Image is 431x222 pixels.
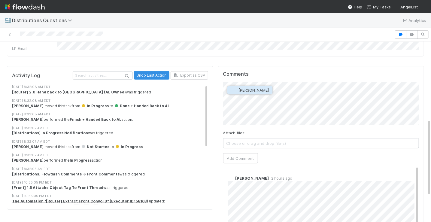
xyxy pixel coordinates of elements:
[115,144,143,149] span: In Progress
[402,17,426,24] a: Analytics
[348,4,362,10] div: Help
[12,103,208,109] div: moved this task from to
[12,117,44,122] strong: [PERSON_NAME]
[12,139,208,144] div: [DATE] 8:32:07 AM EDT
[12,144,208,150] div: moved this task from to
[367,4,391,10] a: My Tasks
[5,18,11,23] span: 🔜
[223,130,246,136] label: Attach files:
[400,5,418,9] span: AngelList
[12,112,208,117] div: [DATE] 8:32:08 AM EDT
[12,84,208,90] div: [DATE] 8:32:08 AM EDT
[235,176,269,181] span: [PERSON_NAME]
[12,126,208,131] div: [DATE] 8:32:07 AM EDT
[238,88,269,93] span: [PERSON_NAME]
[12,185,208,190] div: was triggered
[12,104,44,108] strong: [PERSON_NAME]
[12,98,208,103] div: [DATE] 8:32:08 AM EDT
[171,71,208,80] button: Export as CSV
[12,172,208,177] div: was triggered
[12,180,208,185] div: [DATE] 10:55:05 PM EDT
[5,2,45,12] img: logo-inverted-e16ddd16eac7371096b0.svg
[223,153,258,163] button: Add Comment
[12,90,126,94] strong: [Router] 2.0 Hand back to [GEOGRAPHIC_DATA] (AL Owned)
[12,158,208,163] div: performed the action.
[269,176,293,181] span: 2 hours ago
[12,17,75,23] span: Distributions Questions
[12,117,208,122] div: performed the action.
[114,104,170,108] span: Done + Handed Back to AL
[12,172,120,176] strong: [Distributions] Flowdash Comments -> Front Comments
[12,193,208,199] div: [DATE] 10:55:05 PM EDT
[134,71,169,80] button: Undo Last Action
[228,175,234,181] img: avatar_ad9da010-433a-4b4a-a484-836c288de5e1.png
[367,5,391,9] span: My Tasks
[231,87,237,93] img: avatar_ad9da010-433a-4b4a-a484-836c288de5e1.png
[12,199,148,203] a: The Automation "[Router] Extract Front Convo ID" (Executor ID: 58163)
[12,144,44,149] strong: [PERSON_NAME]
[223,138,419,148] span: Choose or drag and drop file(s)
[70,117,121,122] strong: Finish + Handed Back to AL
[12,158,44,163] strong: [PERSON_NAME]
[81,104,109,108] span: In Progress
[12,45,57,51] div: LP Email
[420,4,426,10] img: avatar_5d51780c-77ad-4a9d-a6ed-b88b2c284079.png
[227,86,272,94] button: [PERSON_NAME]
[70,158,92,163] strong: In Progress
[12,185,103,190] strong: [Front] 1.5 Attache Object Tag To Front Thread
[12,199,208,211] div: updated:
[12,73,71,79] h5: Activity Log
[12,130,208,136] div: was triggered
[12,153,208,158] div: [DATE] 8:32:07 AM EDT
[223,71,419,77] h5: Comments
[12,90,208,95] div: was triggered
[81,144,110,149] span: Not Started
[73,71,133,80] input: Search activities...
[17,204,208,211] li: from to
[12,131,88,135] strong: [Distributions] In Progress Notification
[12,166,208,172] div: [DATE] 8:32:05 AM EDT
